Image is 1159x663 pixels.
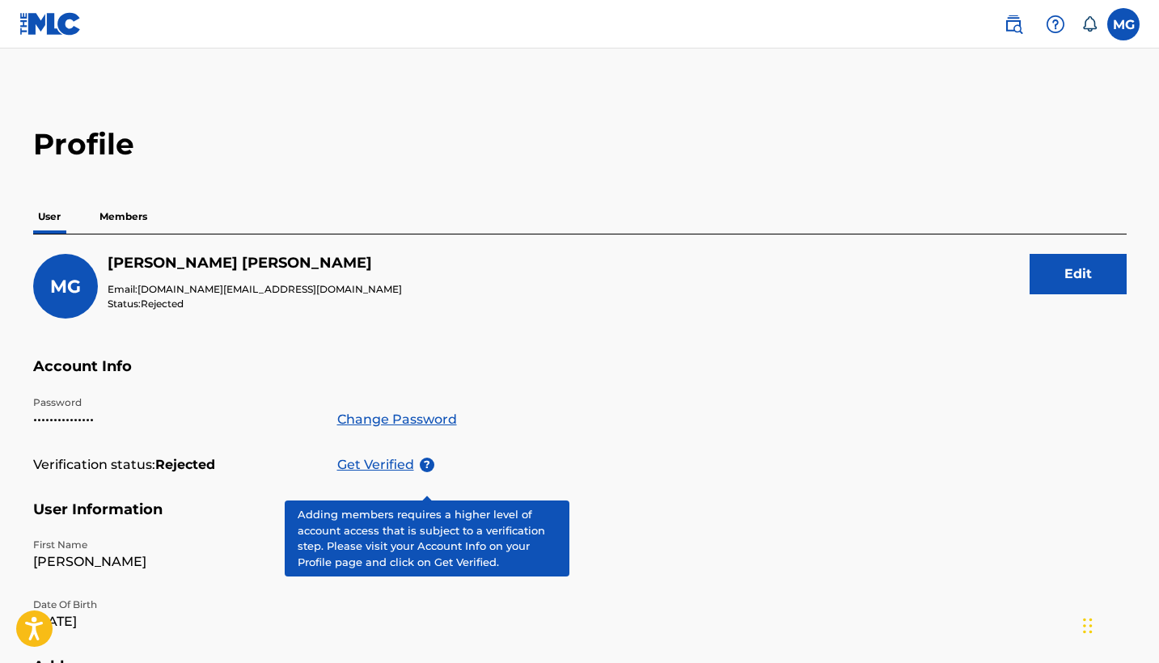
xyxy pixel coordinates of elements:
[50,276,81,298] span: MG
[1078,585,1159,663] iframe: Chat Widget
[33,410,318,429] p: •••••••••••••••
[337,538,622,552] p: Last Name
[95,200,152,234] p: Members
[33,357,1127,395] h5: Account Info
[1107,8,1140,40] div: User Menu
[155,455,215,475] strong: Rejected
[337,455,420,475] p: Get Verified
[108,254,402,272] h5: MIRUNA BRINDUSA GAVRIS
[33,500,1127,538] h5: User Information
[108,282,402,297] p: Email:
[33,552,318,572] p: [PERSON_NAME]
[33,598,318,612] p: Date Of Birth
[33,126,1127,163] h2: Profile
[337,552,622,572] p: [PERSON_NAME]
[33,455,155,475] p: Verification status:
[137,283,402,295] span: [DOMAIN_NAME][EMAIL_ADDRESS][DOMAIN_NAME]
[420,458,434,472] span: ?
[33,538,318,552] p: First Name
[108,297,402,311] p: Status:
[33,395,318,410] p: Password
[1046,15,1065,34] img: help
[997,8,1030,40] a: Public Search
[337,410,457,429] a: Change Password
[33,612,318,631] p: [DATE]
[1081,16,1098,32] div: Notifications
[141,298,184,310] span: Rejected
[1030,254,1127,294] button: Edit
[33,200,66,234] p: User
[1083,602,1093,650] div: Drag
[1039,8,1072,40] div: Help
[19,12,82,36] img: MLC Logo
[1004,15,1023,34] img: search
